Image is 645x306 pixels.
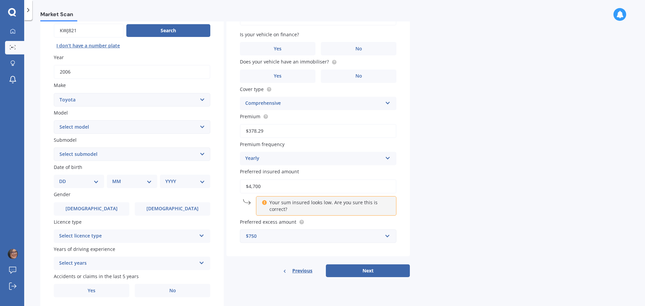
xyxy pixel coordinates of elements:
[240,59,329,65] span: Does your vehicle have an immobiliser?
[240,113,260,120] span: Premium
[54,137,77,143] span: Submodel
[66,206,118,212] span: [DEMOGRAPHIC_DATA]
[355,46,362,52] span: No
[54,82,66,89] span: Make
[54,54,64,60] span: Year
[240,31,299,38] span: Is your vehicle on finance?
[240,141,285,147] span: Premium frequency
[274,46,282,52] span: Yes
[240,124,396,138] input: Enter premium
[54,164,82,170] span: Date of birth
[54,219,82,225] span: Licence type
[274,73,282,79] span: Yes
[355,73,362,79] span: No
[292,266,312,276] span: Previous
[126,24,210,37] button: Search
[169,288,176,294] span: No
[240,219,296,225] span: Preferred excess amount
[54,110,68,116] span: Model
[40,11,77,20] span: Market Scan
[54,65,210,79] input: YYYY
[240,179,396,193] input: Enter amount
[54,40,123,51] button: I don’t have a number plate
[326,264,410,277] button: Next
[245,155,382,163] div: Yearly
[54,24,124,38] input: Enter plate number
[54,191,71,198] span: Gender
[240,86,264,92] span: Cover type
[54,273,139,279] span: Accidents or claims in the last 5 years
[59,259,196,267] div: Select years
[8,249,18,259] img: ACg8ocKp0bRK0_Lx4m1Ib3InBeWZi5i8uza95Jqd7Yy-IBash-y-qA3N4g=s96-c
[245,99,382,107] div: Comprehensive
[269,199,388,213] p: Your sum insured looks low. Are you sure this is correct?
[146,206,199,212] span: [DEMOGRAPHIC_DATA]
[88,288,95,294] span: Yes
[54,246,115,252] span: Years of driving experience
[240,169,299,175] span: Preferred insured amount
[246,232,382,240] div: $750
[59,232,196,240] div: Select licence type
